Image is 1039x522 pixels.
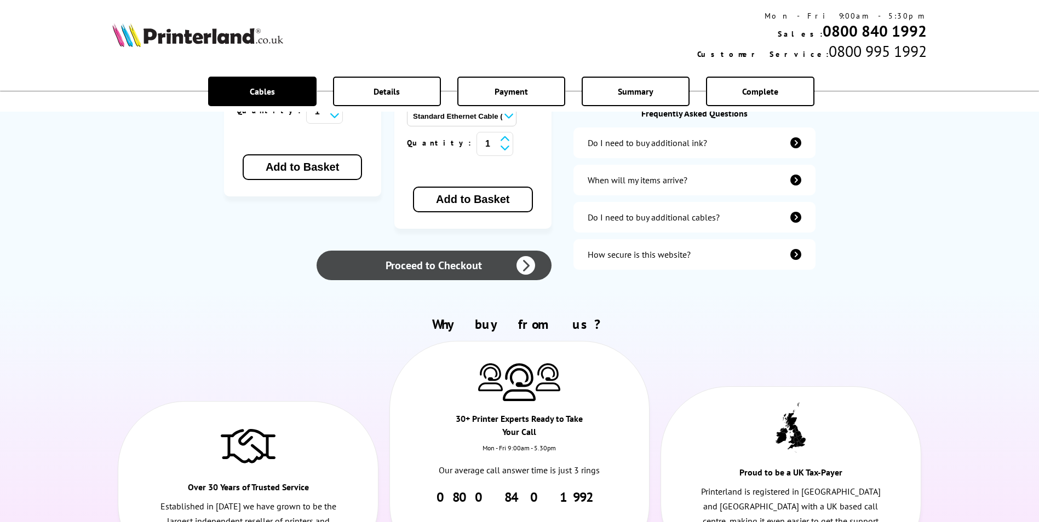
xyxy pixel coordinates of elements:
span: Details [374,86,400,97]
button: Add to Basket [243,154,362,180]
span: Cables [250,86,275,97]
span: Complete [742,86,778,97]
div: Over 30 Years of Trusted Service [183,480,313,499]
a: additional-cables [573,202,816,233]
div: Frequently Asked Questions [573,108,816,119]
span: Customer Service: [697,49,829,59]
img: Printer Experts [503,363,536,401]
div: Mon - Fri 9:00am - 5.30pm [390,444,650,463]
button: Add to Basket [413,187,532,212]
a: additional-ink [573,127,816,158]
div: How secure is this website? [588,249,691,260]
span: Sales: [778,29,823,39]
div: Do I need to buy additional cables? [588,212,720,223]
div: Do I need to buy additional ink? [588,137,707,148]
div: When will my items arrive? [588,175,687,185]
a: items-arrive [573,165,816,195]
span: Quantity: [407,138,477,148]
a: 0800 840 1992 [823,21,927,41]
a: Proceed to Checkout [317,251,552,280]
div: 30+ Printer Experts Ready to Take Your Call [455,412,584,444]
img: Printerland Logo [112,23,283,47]
p: Our average call answer time is just 3 rings [429,463,611,478]
a: 0800 840 1992 [437,489,602,506]
span: Summary [618,86,653,97]
h2: Why buy from us? [112,316,926,333]
span: 0800 995 1992 [829,41,927,61]
div: Proud to be a UK Tax-Payer [726,466,856,484]
img: Printer Experts [478,363,503,391]
img: Printer Experts [536,363,560,391]
a: secure-website [573,239,816,270]
img: UK tax payer [776,402,806,453]
div: Mon - Fri 9:00am - 5:30pm [697,11,927,21]
span: Payment [495,86,528,97]
img: Trusted Service [221,424,275,467]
